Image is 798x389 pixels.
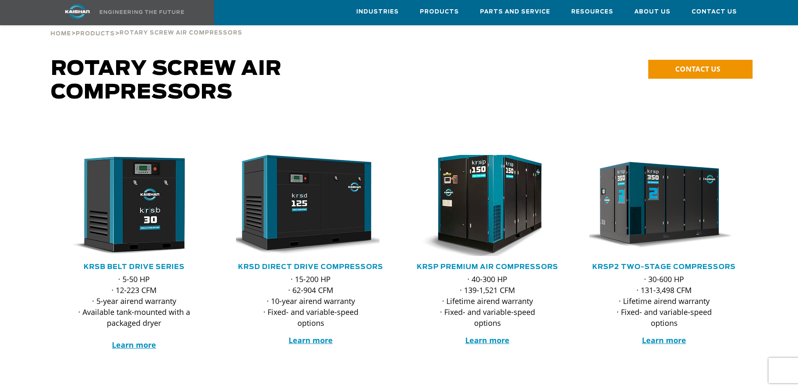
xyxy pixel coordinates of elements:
[76,274,192,350] p: · 5-50 HP · 12-223 CFM · 5-year airend warranty · Available tank-mounted with a packaged dryer
[46,4,109,19] img: kaishan logo
[634,7,671,17] span: About Us
[634,0,671,23] a: About Us
[648,60,753,79] a: CONTACT US
[59,155,209,256] div: krsb30
[51,59,282,103] span: Rotary Screw Air Compressors
[76,29,115,37] a: Products
[429,274,546,328] p: · 40-300 HP · 139-1,521 CFM · Lifetime airend warranty · Fixed- and variable-speed options
[420,7,459,17] span: Products
[589,155,739,256] div: krsp350
[583,155,733,256] img: krsp350
[571,0,613,23] a: Resources
[230,155,379,256] img: krsd125
[112,340,156,350] a: Learn more
[119,30,242,36] span: Rotary Screw Air Compressors
[592,264,736,270] a: KRSP2 Two-Stage Compressors
[417,264,558,270] a: KRSP Premium Air Compressors
[50,31,71,37] span: Home
[642,335,686,345] a: Learn more
[606,274,722,328] p: · 30-600 HP · 131-3,498 CFM · Lifetime airend warranty · Fixed- and variable-speed options
[289,335,333,345] a: Learn more
[692,0,737,23] a: Contact Us
[50,29,71,37] a: Home
[236,155,386,256] div: krsd125
[53,155,203,256] img: krsb30
[465,335,509,345] a: Learn more
[420,0,459,23] a: Products
[238,264,383,270] a: KRSD Direct Drive Compressors
[413,155,562,256] div: krsp150
[675,64,720,74] span: CONTACT US
[692,7,737,17] span: Contact Us
[399,150,564,261] img: krsp150
[76,31,115,37] span: Products
[356,0,399,23] a: Industries
[253,274,369,328] p: · 15-200 HP · 62-904 CFM · 10-year airend warranty · Fixed- and variable-speed options
[480,7,550,17] span: Parts and Service
[356,7,399,17] span: Industries
[480,0,550,23] a: Parts and Service
[84,264,185,270] a: KRSB Belt Drive Series
[571,7,613,17] span: Resources
[100,10,184,14] img: Engineering the future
